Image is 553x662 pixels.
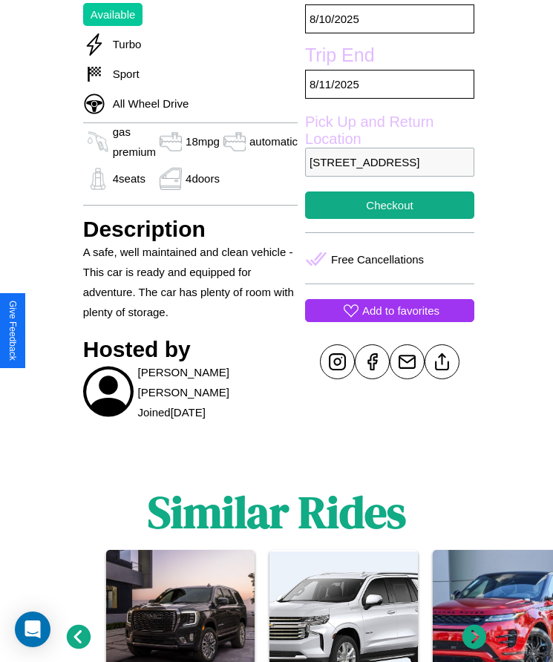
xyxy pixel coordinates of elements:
img: gas [156,168,186,190]
img: gas [220,131,249,153]
p: Free Cancellations [331,249,424,269]
p: All Wheel Drive [105,94,189,114]
p: [PERSON_NAME] [PERSON_NAME] [137,362,298,402]
h3: Description [83,217,298,242]
p: Available [91,4,136,24]
p: 4 seats [113,168,145,189]
h3: Hosted by [83,337,298,362]
img: gas [156,131,186,153]
button: Checkout [305,191,474,219]
div: Open Intercom Messenger [15,612,50,647]
label: Pick Up and Return Location [305,114,474,148]
img: gas [83,131,113,153]
p: gas premium [113,122,156,162]
div: Give Feedback [7,301,18,361]
p: A safe, well maintained and clean vehicle - This car is ready and equipped for adventure. The car... [83,242,298,322]
label: Trip End [305,45,474,70]
p: 18 mpg [186,131,220,151]
p: 4 doors [186,168,220,189]
p: Joined [DATE] [137,402,205,422]
p: 8 / 10 / 2025 [305,4,474,33]
p: [STREET_ADDRESS] [305,148,474,177]
button: Add to favorites [305,299,474,322]
p: 8 / 11 / 2025 [305,70,474,99]
p: automatic [249,131,298,151]
img: gas [83,168,113,190]
h1: Similar Rides [148,482,406,543]
p: Add to favorites [362,301,439,321]
p: Turbo [105,34,142,54]
p: Sport [105,64,140,84]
